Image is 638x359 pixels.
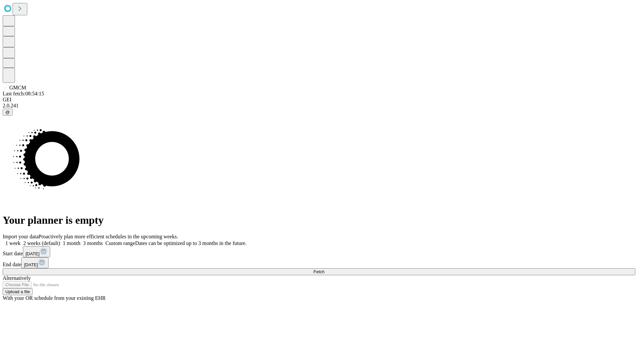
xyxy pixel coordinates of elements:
[3,268,635,275] button: Fetch
[105,240,135,246] span: Custom range
[83,240,103,246] span: 3 months
[3,257,635,268] div: End date
[24,262,38,267] span: [DATE]
[26,251,40,256] span: [DATE]
[3,246,635,257] div: Start date
[63,240,80,246] span: 1 month
[23,240,60,246] span: 2 weeks (default)
[21,257,49,268] button: [DATE]
[3,91,44,96] span: Last fetch: 08:54:15
[3,288,33,295] button: Upload a file
[3,214,635,226] h1: Your planner is empty
[23,246,50,257] button: [DATE]
[39,234,178,239] span: Proactively plan more efficient schedules in the upcoming weeks.
[3,97,635,103] div: GEI
[9,85,26,90] span: GMCM
[3,295,106,301] span: With your OR schedule from your existing EHR
[3,109,13,116] button: @
[5,110,10,115] span: @
[3,103,635,109] div: 2.0.241
[313,269,324,274] span: Fetch
[3,275,31,281] span: Alternatively
[5,240,21,246] span: 1 week
[3,234,39,239] span: Import your data
[135,240,247,246] span: Dates can be optimized up to 3 months in the future.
